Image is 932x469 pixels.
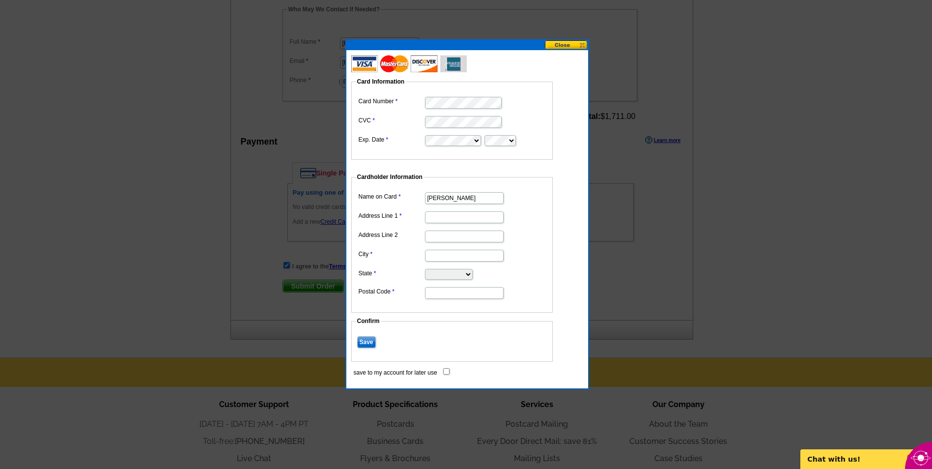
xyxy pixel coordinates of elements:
label: State [359,269,424,278]
label: Address Line 1 [359,211,424,220]
label: City [359,250,424,259]
label: Exp. Date [359,135,424,144]
label: Name on Card [359,192,424,201]
img: acceptedCards.gif [351,55,467,72]
label: Postal Code [359,287,424,296]
label: save to my account for later use [354,368,437,377]
label: Address Line 2 [359,231,424,239]
iframe: LiveChat chat widget [794,438,932,469]
legend: Card Information [356,77,406,86]
legend: Cardholder Information [356,173,424,181]
label: CVC [359,116,424,125]
input: Save [357,336,376,348]
legend: Confirm [356,317,381,325]
label: Card Number [359,97,424,106]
